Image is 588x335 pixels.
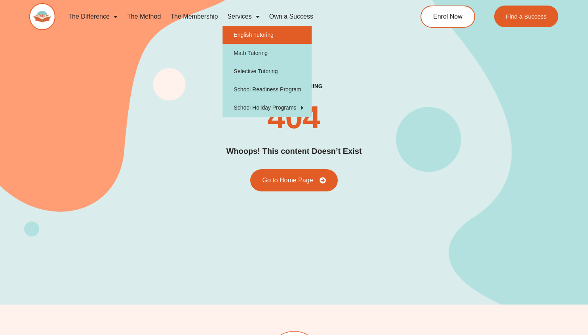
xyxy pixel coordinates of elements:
[223,8,264,26] a: Services
[506,13,547,19] span: Find a Success
[63,8,390,26] nav: Menu
[223,62,312,80] a: Selective Tutoring
[223,26,312,44] a: English Tutoring
[265,8,318,26] a: Own a Success
[250,169,337,191] a: Go to Home Page
[223,98,312,117] a: School Holiday Programs
[433,13,462,20] span: Enrol Now
[166,8,223,26] a: The Membership
[63,8,122,26] a: The Difference
[223,26,312,117] ul: Services
[226,145,362,157] h2: Whoops! This content Doesn’t Exist
[265,83,322,90] h2: success tutoring
[452,246,588,335] iframe: Chat Widget
[223,44,312,62] a: Math Tutoring
[268,102,320,133] h2: 404
[494,6,559,27] a: Find a Success
[223,80,312,98] a: School Readiness Program
[122,8,166,26] a: The Method
[421,6,475,28] a: Enrol Now
[262,177,313,184] span: Go to Home Page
